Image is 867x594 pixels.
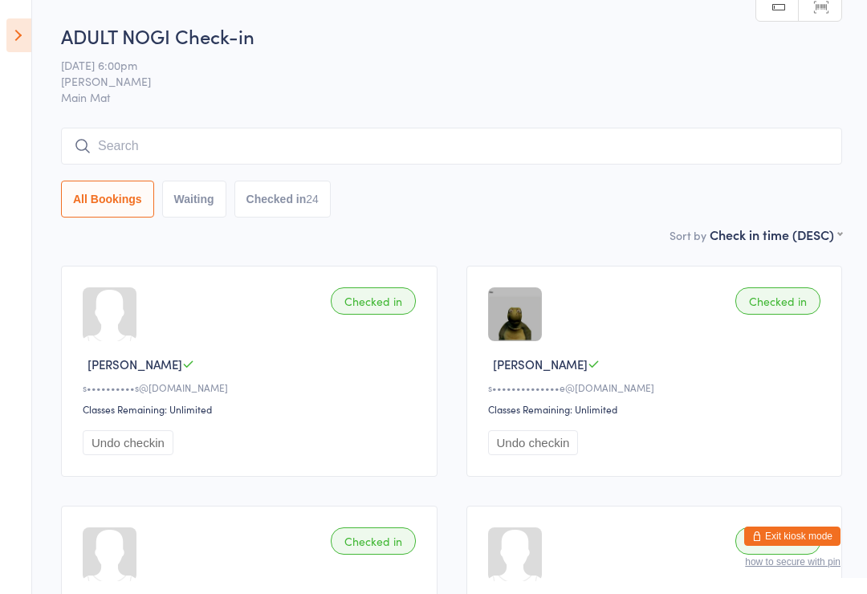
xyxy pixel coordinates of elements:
button: Undo checkin [83,430,173,455]
span: [PERSON_NAME] [61,73,817,89]
div: Checked in [331,287,416,315]
div: 24 [306,193,319,205]
button: Undo checkin [488,430,579,455]
button: Waiting [162,181,226,218]
div: Checked in [735,287,820,315]
h2: ADULT NOGI Check-in [61,22,842,49]
button: Exit kiosk mode [744,527,841,546]
span: [PERSON_NAME] [493,356,588,372]
span: Main Mat [61,89,842,105]
div: s••••••••••s@[DOMAIN_NAME] [83,380,421,394]
img: image1727328064.png [488,287,542,341]
label: Sort by [670,227,706,243]
div: Classes Remaining: Unlimited [83,402,421,416]
span: [DATE] 6:00pm [61,57,817,73]
div: Checked in [735,527,820,555]
div: Classes Remaining: Unlimited [488,402,826,416]
div: s••••••••••••••e@[DOMAIN_NAME] [488,380,826,394]
button: Checked in24 [234,181,331,218]
div: Check in time (DESC) [710,226,842,243]
input: Search [61,128,842,165]
button: how to secure with pin [745,556,841,568]
button: All Bookings [61,181,154,218]
span: [PERSON_NAME] [88,356,182,372]
div: Checked in [331,527,416,555]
